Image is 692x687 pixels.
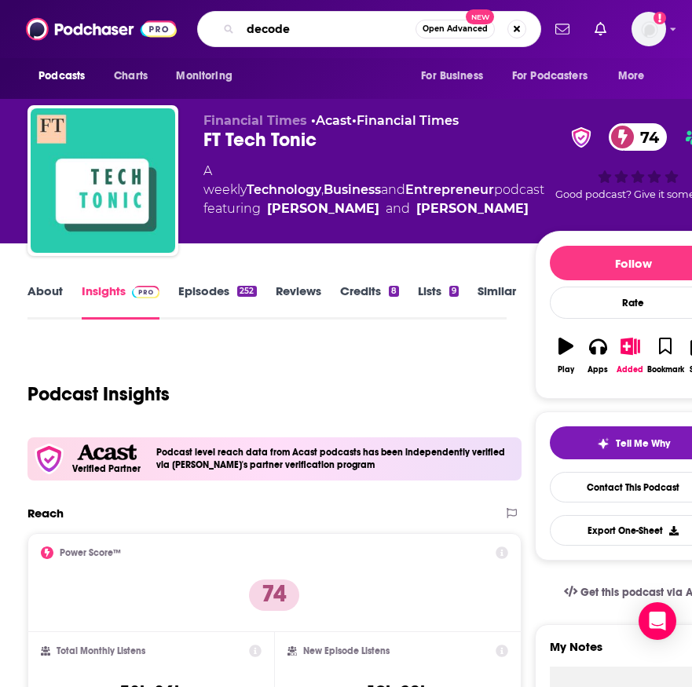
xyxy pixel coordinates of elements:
a: 74 [609,123,667,151]
span: and [381,182,405,197]
a: Acast [316,113,352,128]
span: Financial Times [203,113,307,128]
div: Open Intercom Messenger [639,602,676,640]
span: featuring [203,199,544,218]
button: Open AdvancedNew [416,20,495,38]
span: 74 [624,123,667,151]
img: User Profile [632,12,666,46]
span: New [466,9,494,24]
a: About [27,283,63,320]
svg: Add a profile image [654,12,666,24]
div: A weekly podcast [203,162,544,218]
button: Added [614,327,646,384]
button: open menu [607,61,665,91]
input: Search podcasts, credits, & more... [240,16,416,42]
div: Apps [588,365,608,375]
button: Show profile menu [632,12,666,46]
p: 74 [249,579,299,611]
div: Search podcasts, credits, & more... [197,11,541,47]
span: Tell Me Why [616,437,670,450]
button: open menu [502,61,610,91]
img: tell me why sparkle [597,437,610,450]
a: Show notifications dropdown [549,16,576,42]
a: Technology [247,182,321,197]
button: open menu [165,61,252,91]
span: Open Advanced [423,25,488,33]
span: • [311,113,352,128]
div: Play [558,365,574,375]
div: [PERSON_NAME] [267,199,379,218]
button: Apps [582,327,614,384]
h2: New Episode Listens [303,645,390,656]
img: verified Badge [566,127,596,148]
div: 252 [237,286,256,297]
img: verfied icon [34,444,64,474]
img: Podchaser - Follow, Share and Rate Podcasts [26,14,177,44]
button: Play [550,327,582,384]
div: Bookmark [647,365,684,375]
a: Credits8 [340,283,399,320]
span: • [352,113,459,128]
span: For Business [421,65,483,87]
img: FT Tech Tonic [31,108,175,253]
span: Monitoring [176,65,232,87]
div: [PERSON_NAME] [416,199,529,218]
a: Similar [478,283,516,320]
a: Reviews [276,283,321,320]
a: Show notifications dropdown [588,16,613,42]
a: Entrepreneur [405,182,494,197]
h2: Power Score™ [60,547,121,558]
span: and [386,199,410,218]
span: Podcasts [38,65,85,87]
h2: Reach [27,506,64,521]
div: 8 [389,286,399,297]
img: Podchaser Pro [132,286,159,298]
h1: Podcast Insights [27,382,170,406]
h4: Podcast level reach data from Acast podcasts has been independently verified via [PERSON_NAME]'s ... [156,447,515,470]
button: open menu [27,61,105,91]
span: Charts [114,65,148,87]
div: 9 [449,286,459,297]
a: Episodes252 [178,283,256,320]
a: Charts [104,61,157,91]
div: Added [617,365,643,375]
span: , [321,182,324,197]
h5: Verified Partner [72,464,141,473]
a: InsightsPodchaser Pro [82,283,159,320]
button: open menu [410,61,503,91]
a: Lists9 [418,283,459,320]
h2: Total Monthly Listens [57,645,145,656]
span: For Podcasters [512,65,588,87]
a: Business [324,182,381,197]
span: Logged in as Isla [632,12,666,46]
span: More [618,65,645,87]
button: Bookmark [646,327,685,384]
a: Financial Times [357,113,459,128]
img: Acast [77,444,137,461]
